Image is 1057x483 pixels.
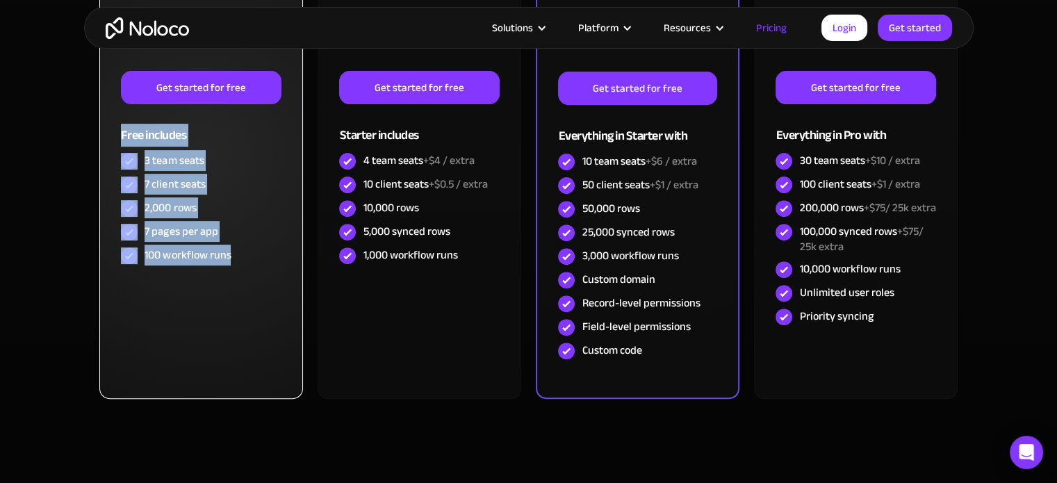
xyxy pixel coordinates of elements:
[649,174,698,195] span: +$1 / extra
[428,174,487,195] span: +$0.5 / extra
[878,15,952,41] a: Get started
[339,71,499,104] a: Get started for free
[799,261,900,277] div: 10,000 workflow runs
[799,224,935,254] div: 100,000 synced rows
[578,19,618,37] div: Platform
[739,19,804,37] a: Pricing
[799,177,919,192] div: 100 client seats
[145,224,218,239] div: 7 pages per app
[558,105,716,150] div: Everything in Starter with
[664,19,711,37] div: Resources
[121,104,281,149] div: Free includes
[799,153,919,168] div: 30 team seats
[145,153,204,168] div: 3 team seats
[339,104,499,149] div: Starter includes
[799,285,894,300] div: Unlimited user roles
[363,224,450,239] div: 5,000 synced rows
[582,248,678,263] div: 3,000 workflow runs
[1010,436,1043,469] div: Open Intercom Messenger
[145,247,231,263] div: 100 workflow runs
[363,177,487,192] div: 10 client seats
[558,72,716,105] a: Get started for free
[106,17,189,39] a: home
[799,309,873,324] div: Priority syncing
[582,177,698,193] div: 50 client seats
[145,200,196,215] div: 2,000 rows
[121,71,281,104] a: Get started for free
[492,19,533,37] div: Solutions
[363,153,474,168] div: 4 team seats
[821,15,867,41] a: Login
[423,150,474,171] span: +$4 / extra
[363,247,457,263] div: 1,000 workflow runs
[475,19,561,37] div: Solutions
[582,272,655,287] div: Custom domain
[582,201,639,216] div: 50,000 rows
[776,71,935,104] a: Get started for free
[871,174,919,195] span: +$1 / extra
[561,19,646,37] div: Platform
[582,224,674,240] div: 25,000 synced rows
[799,221,923,257] span: +$75/ 25k extra
[776,104,935,149] div: Everything in Pro with
[645,151,696,172] span: +$6 / extra
[646,19,739,37] div: Resources
[582,343,641,358] div: Custom code
[863,197,935,218] span: +$75/ 25k extra
[582,319,690,334] div: Field-level permissions
[799,200,935,215] div: 200,000 rows
[865,150,919,171] span: +$10 / extra
[363,200,418,215] div: 10,000 rows
[582,154,696,169] div: 10 team seats
[145,177,205,192] div: 7 client seats
[582,295,700,311] div: Record-level permissions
